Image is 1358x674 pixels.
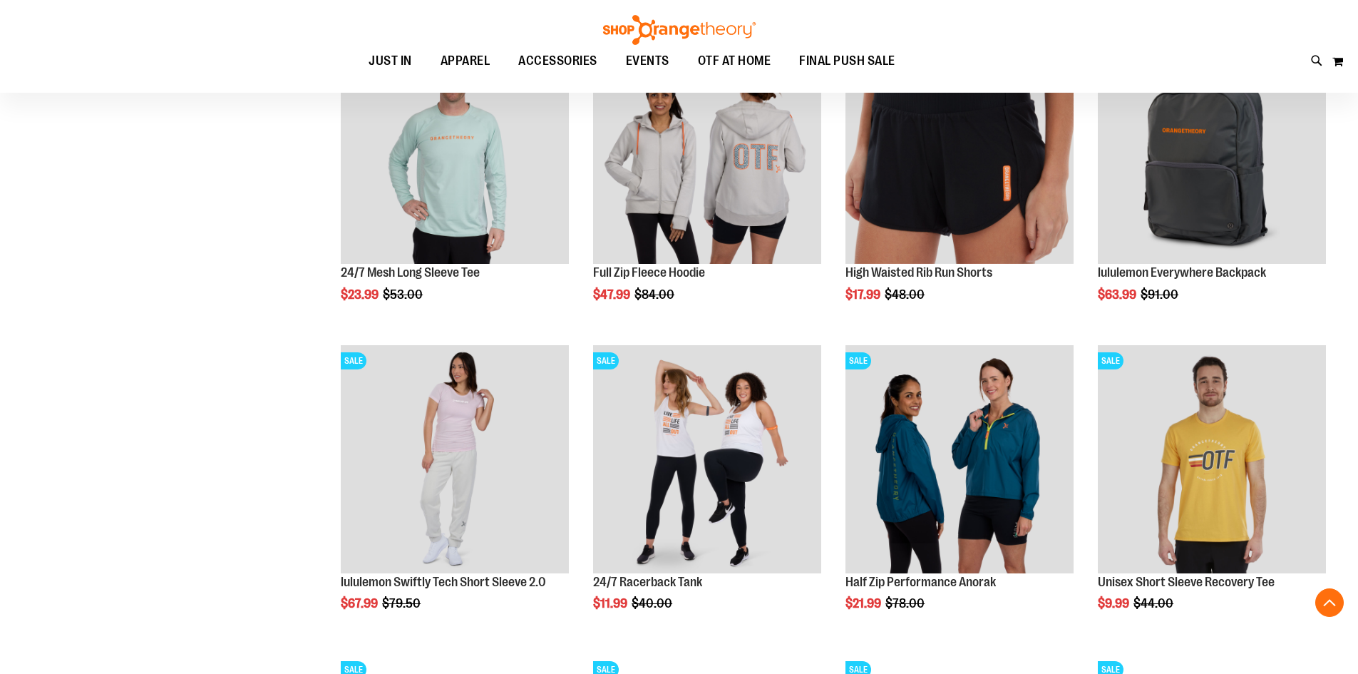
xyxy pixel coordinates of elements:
[593,345,821,576] a: 24/7 Racerback TankSALE
[341,265,480,280] a: 24/7 Mesh Long Sleeve Tee
[341,345,569,573] img: lululemon Swiftly Tech Short Sleeve 2.0
[845,287,883,302] span: $17.99
[1098,265,1266,280] a: lululemon Everywhere Backpack
[586,338,828,648] div: product
[845,265,992,280] a: High Waisted Rib Run Shorts
[593,596,629,611] span: $11.99
[1091,338,1333,648] div: product
[885,287,927,302] span: $48.00
[593,265,705,280] a: Full Zip Fleece Hoodie
[334,29,576,338] div: product
[845,345,1074,573] img: Half Zip Performance Anorak
[885,596,927,611] span: $78.00
[799,45,895,77] span: FINAL PUSH SALE
[1141,287,1180,302] span: $91.00
[1091,29,1333,338] div: product
[341,345,569,576] a: lululemon Swiftly Tech Short Sleeve 2.0SALE
[845,345,1074,576] a: Half Zip Performance AnorakSALE
[845,352,871,369] span: SALE
[341,352,366,369] span: SALE
[1133,596,1176,611] span: $44.00
[586,29,828,338] div: product
[593,36,821,264] img: Main Image of 1457091
[369,45,412,77] span: JUST IN
[504,45,612,78] a: ACCESSORIES
[354,45,426,78] a: JUST IN
[838,29,1081,338] div: product
[341,36,569,264] img: Main Image of 1457095
[593,575,702,589] a: 24/7 Racerback Tank
[838,338,1081,648] div: product
[845,575,996,589] a: Half Zip Performance Anorak
[1098,345,1326,576] a: Product image for Unisex Short Sleeve Recovery TeeSALE
[341,575,546,589] a: lululemon Swiftly Tech Short Sleeve 2.0
[626,45,669,77] span: EVENTS
[1315,588,1344,617] button: Back To Top
[383,287,425,302] span: $53.00
[382,596,423,611] span: $79.50
[612,45,684,78] a: EVENTS
[785,45,910,77] a: FINAL PUSH SALE
[632,596,674,611] span: $40.00
[334,338,576,648] div: product
[698,45,771,77] span: OTF AT HOME
[341,287,381,302] span: $23.99
[634,287,677,302] span: $84.00
[845,36,1074,266] a: High Waisted Rib Run ShortsSALE
[845,596,883,611] span: $21.99
[593,36,821,266] a: Main Image of 1457091SALE
[341,36,569,266] a: Main Image of 1457095SALE
[1098,287,1138,302] span: $63.99
[1098,36,1326,264] img: lululemon Everywhere Backpack
[593,345,821,573] img: 24/7 Racerback Tank
[1098,575,1275,589] a: Unisex Short Sleeve Recovery Tee
[1098,36,1326,266] a: lululemon Everywhere BackpackSALE
[845,36,1074,264] img: High Waisted Rib Run Shorts
[341,596,380,611] span: $67.99
[593,287,632,302] span: $47.99
[593,352,619,369] span: SALE
[684,45,786,78] a: OTF AT HOME
[1098,345,1326,573] img: Product image for Unisex Short Sleeve Recovery Tee
[426,45,505,78] a: APPAREL
[1098,596,1131,611] span: $9.99
[441,45,490,77] span: APPAREL
[1098,352,1123,369] span: SALE
[601,15,758,45] img: Shop Orangetheory
[518,45,597,77] span: ACCESSORIES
